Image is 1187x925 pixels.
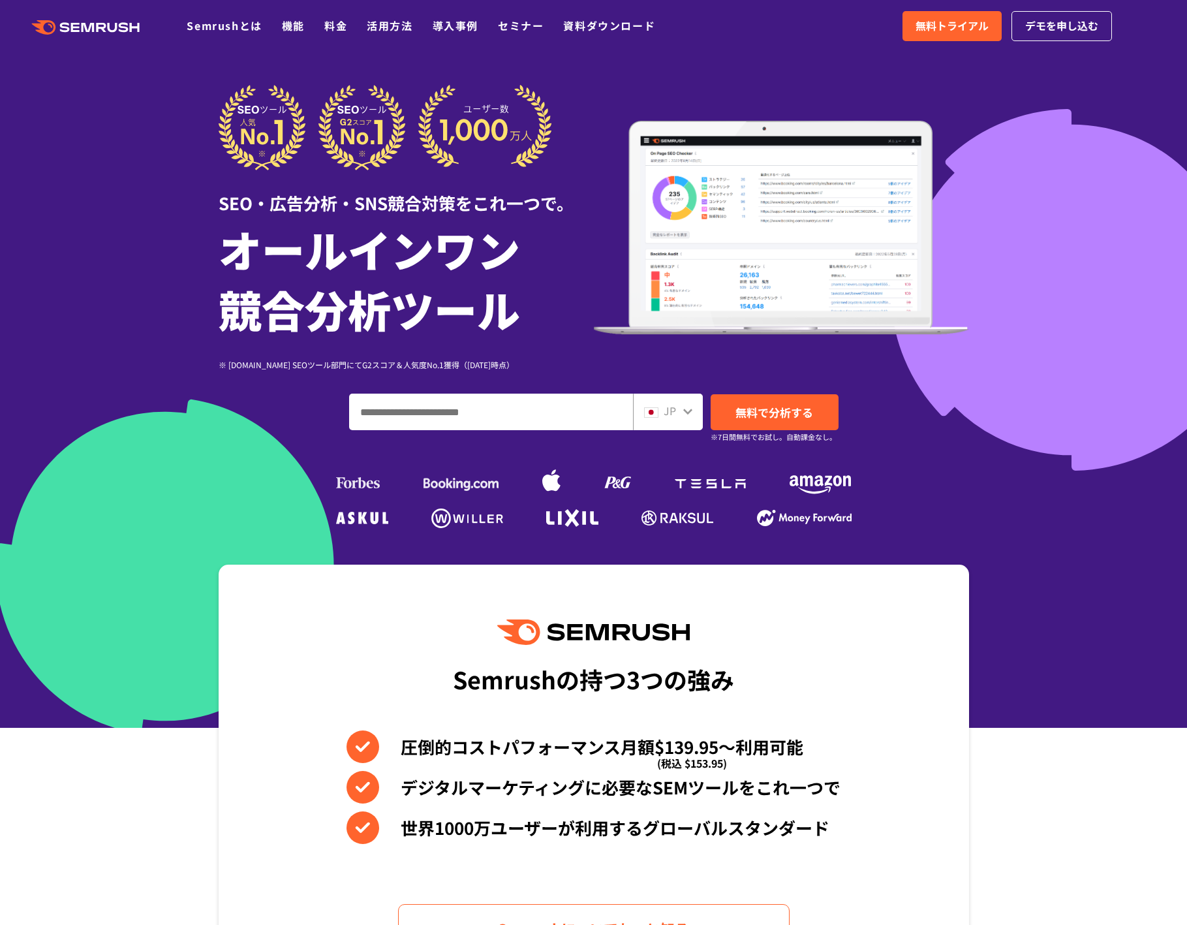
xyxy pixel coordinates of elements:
span: JP [664,403,676,418]
h1: オールインワン 競合分析ツール [219,219,594,339]
span: 無料トライアル [916,18,989,35]
li: 圧倒的コストパフォーマンス月額$139.95〜利用可能 [347,730,840,763]
span: (税込 $153.95) [657,747,727,779]
span: デモを申し込む [1025,18,1098,35]
a: 活用方法 [367,18,412,33]
a: 無料トライアル [902,11,1002,41]
a: 資料ダウンロード [563,18,655,33]
a: デモを申し込む [1011,11,1112,41]
li: デジタルマーケティングに必要なSEMツールをこれ一つで [347,771,840,804]
div: Semrushの持つ3つの強み [453,655,734,703]
a: 導入事例 [433,18,478,33]
li: 世界1000万ユーザーが利用するグローバルスタンダード [347,811,840,844]
a: セミナー [498,18,544,33]
img: Semrush [497,619,689,645]
input: ドメイン、キーワードまたはURLを入力してください [350,394,632,430]
a: 料金 [324,18,347,33]
div: ※ [DOMAIN_NAME] SEOツール部門にてG2スコア＆人気度No.1獲得（[DATE]時点） [219,358,594,371]
a: 機能 [282,18,305,33]
div: SEO・広告分析・SNS競合対策をこれ一つで。 [219,170,594,215]
span: 無料で分析する [735,404,813,420]
a: 無料で分析する [711,394,839,430]
small: ※7日間無料でお試し。自動課金なし。 [711,431,837,443]
a: Semrushとは [187,18,262,33]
